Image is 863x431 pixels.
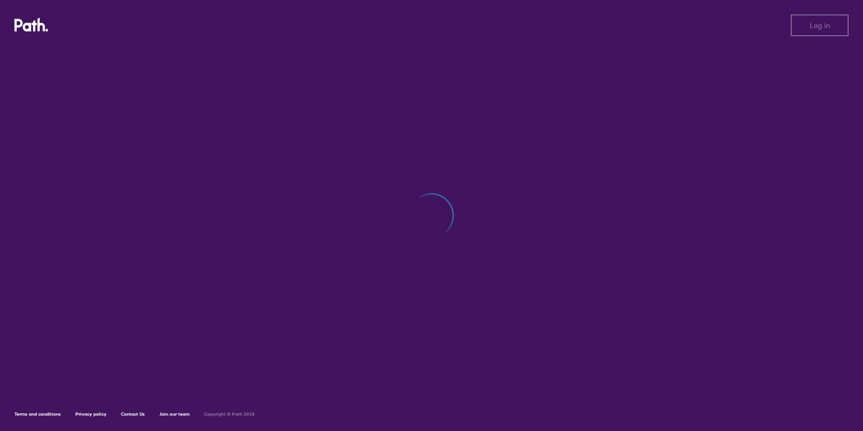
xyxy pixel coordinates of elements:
[791,14,849,36] button: Log in
[204,412,255,417] h6: Copyright © Path 2018
[14,411,61,417] a: Terms and conditions
[159,411,190,417] a: Join our team
[121,411,145,417] a: Contact Us
[75,411,107,417] a: Privacy policy
[810,21,830,29] span: Log in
